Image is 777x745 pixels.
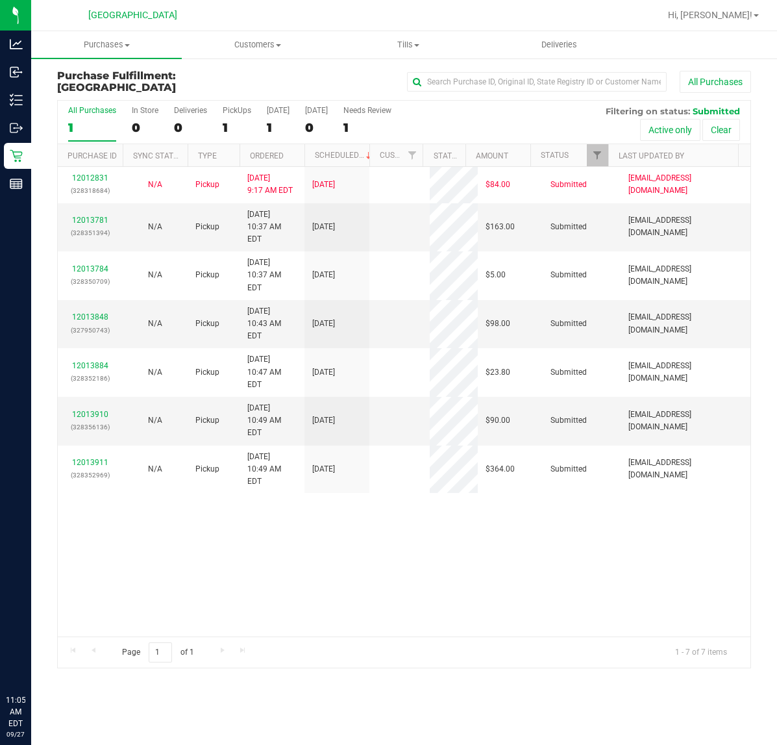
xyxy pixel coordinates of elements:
button: N/A [148,269,162,281]
span: Not Applicable [148,464,162,474]
inline-svg: Reports [10,177,23,190]
div: 0 [305,120,328,135]
div: 0 [132,120,158,135]
span: Pickup [195,463,219,475]
span: [DATE] [312,366,335,379]
div: 1 [68,120,116,135]
a: Customer [380,151,420,160]
span: Pickup [195,179,219,191]
span: $90.00 [486,414,510,427]
a: 12013848 [72,312,108,322]
span: Filtering on status: [606,106,690,116]
span: [DATE] [312,414,335,427]
span: $98.00 [486,318,510,330]
div: 1 [223,120,251,135]
inline-svg: Analytics [10,38,23,51]
a: 12013910 [72,410,108,419]
button: N/A [148,179,162,191]
p: 11:05 AM EDT [6,694,25,729]
inline-svg: Outbound [10,121,23,134]
span: Submitted [550,318,587,330]
span: [DATE] [312,318,335,330]
span: $5.00 [486,269,506,281]
span: Pickup [195,269,219,281]
span: [DATE] [312,221,335,233]
div: 0 [174,120,207,135]
a: Last Updated By [619,151,684,160]
div: 1 [343,120,391,135]
p: (328318684) [66,184,115,197]
span: Purchases [31,39,182,51]
span: Submitted [550,414,587,427]
a: Type [198,151,217,160]
p: (328350709) [66,275,115,288]
a: 12013784 [72,264,108,273]
a: 12013781 [72,216,108,225]
div: [DATE] [267,106,290,115]
span: [DATE] [312,463,335,475]
span: [EMAIL_ADDRESS][DOMAIN_NAME] [628,311,743,336]
button: N/A [148,221,162,233]
input: Search Purchase ID, Original ID, State Registry ID or Customer Name... [407,72,667,92]
a: Ordered [250,151,284,160]
span: $364.00 [486,463,515,475]
a: Purchases [31,31,182,58]
span: Not Applicable [148,319,162,328]
inline-svg: Inventory [10,94,23,107]
inline-svg: Retail [10,149,23,162]
span: Deliveries [524,39,595,51]
a: Filter [401,144,423,166]
div: Deliveries [174,106,207,115]
button: All Purchases [680,71,751,93]
span: Not Applicable [148,222,162,231]
p: (327950743) [66,324,115,336]
span: Submitted [550,463,587,475]
span: Submitted [550,366,587,379]
span: [DATE] 10:37 AM EDT [247,208,297,246]
a: Tills [333,31,484,58]
button: Clear [702,119,740,141]
span: [DATE] 10:47 AM EDT [247,353,297,391]
span: [EMAIL_ADDRESS][DOMAIN_NAME] [628,172,743,197]
a: State Registry ID [434,151,502,160]
span: [DATE] [312,179,335,191]
button: N/A [148,318,162,330]
button: N/A [148,366,162,379]
span: Not Applicable [148,270,162,279]
div: Needs Review [343,106,391,115]
span: 1 - 7 of 7 items [665,642,737,662]
span: Submitted [550,179,587,191]
span: [EMAIL_ADDRESS][DOMAIN_NAME] [628,214,743,239]
span: [GEOGRAPHIC_DATA] [88,10,177,21]
span: Not Applicable [148,368,162,377]
span: Customers [182,39,332,51]
button: N/A [148,463,162,475]
div: 1 [267,120,290,135]
span: [DATE] 10:37 AM EDT [247,257,297,294]
a: Deliveries [484,31,634,58]
a: 12013911 [72,458,108,467]
span: Pickup [195,414,219,427]
span: [DATE] 10:43 AM EDT [247,305,297,343]
span: Page of 1 [111,642,204,663]
span: [DATE] 10:49 AM EDT [247,451,297,488]
p: (328352969) [66,469,115,481]
a: Sync Status [133,151,183,160]
button: N/A [148,414,162,427]
span: Submitted [550,221,587,233]
span: $23.80 [486,366,510,379]
span: Not Applicable [148,180,162,189]
span: [EMAIL_ADDRESS][DOMAIN_NAME] [628,457,743,481]
h3: Purchase Fulfillment: [57,70,288,93]
div: All Purchases [68,106,116,115]
span: [DATE] [312,269,335,281]
span: Pickup [195,221,219,233]
span: Tills [334,39,483,51]
a: Status [541,151,569,160]
span: Not Applicable [148,416,162,425]
span: Submitted [550,269,587,281]
span: [DATE] 10:49 AM EDT [247,402,297,440]
span: Pickup [195,366,219,379]
p: 09/27 [6,729,25,739]
p: (328351394) [66,227,115,239]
